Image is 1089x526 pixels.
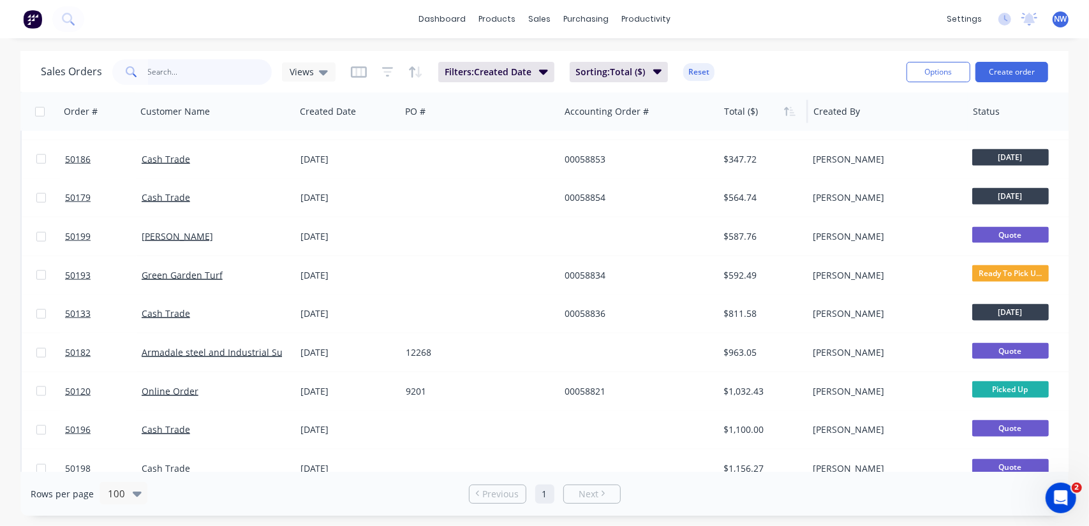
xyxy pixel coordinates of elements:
a: dashboard [412,10,472,29]
div: [PERSON_NAME] [813,269,954,282]
span: 2 [1072,483,1082,493]
div: sales [522,10,557,29]
span: 50198 [65,462,91,475]
div: [DATE] [300,153,396,166]
a: Page 1 is your current page [535,485,554,504]
span: 50199 [65,230,91,243]
button: Sorting:Total ($) [570,62,669,82]
img: Factory [23,10,42,29]
a: 50182 [65,333,142,372]
a: Previous page [470,488,526,500]
span: Previous [482,488,519,500]
a: 50198 [65,449,142,488]
div: $1,032.43 [724,385,799,398]
div: Created By [813,105,860,118]
a: 50193 [65,256,142,295]
span: Rows per page [31,488,94,500]
a: Next page [564,488,620,500]
div: [PERSON_NAME] [813,191,954,204]
div: [DATE] [300,191,396,204]
div: 00058836 [565,307,706,320]
a: Green Garden Turf [142,269,223,281]
div: [DATE] [300,346,396,359]
span: [DATE] [972,304,1049,320]
div: purchasing [557,10,615,29]
div: Created Date [300,105,356,118]
div: PO # [405,105,426,118]
h1: Sales Orders [41,66,102,78]
div: 00058853 [565,153,706,166]
div: [PERSON_NAME] [813,385,954,398]
div: 00058821 [565,385,706,398]
div: $811.58 [724,307,799,320]
div: 00058834 [565,269,706,282]
a: 50133 [65,295,142,333]
span: 50193 [65,269,91,282]
span: Ready To Pick U... [972,265,1049,281]
a: Cash Trade [142,191,190,203]
a: Armadale steel and Industrial Supplies [142,346,309,358]
a: Cash Trade [142,153,190,165]
div: Accounting Order # [565,105,649,118]
ul: Pagination [464,485,626,504]
span: 50133 [65,307,91,320]
a: 50196 [65,411,142,449]
div: [PERSON_NAME] [813,346,954,359]
a: 50186 [65,140,142,179]
div: Status [973,105,1000,118]
div: 12268 [406,346,547,359]
div: [PERSON_NAME] [813,462,954,475]
a: 50179 [65,179,142,217]
span: Quote [972,343,1049,359]
span: Picked Up [972,381,1049,397]
div: [DATE] [300,462,396,475]
div: $1,100.00 [724,423,799,436]
div: productivity [615,10,677,29]
span: Views [290,65,314,78]
button: Options [907,62,970,82]
span: Sorting: Total ($) [576,66,646,78]
a: Cash Trade [142,307,190,319]
span: Filters: Created Date [445,66,531,78]
span: Quote [972,227,1049,243]
a: 50120 [65,372,142,411]
div: $347.72 [724,153,799,166]
span: [DATE] [972,188,1049,204]
div: Customer Name [140,105,210,118]
div: [DATE] [300,385,396,398]
span: 50120 [65,385,91,398]
div: 9201 [406,385,547,398]
div: [PERSON_NAME] [813,307,954,320]
a: Online Order [142,385,198,397]
div: Order # [64,105,98,118]
a: Cash Trade [142,423,190,435]
span: NW [1055,13,1067,25]
a: [PERSON_NAME] [142,230,213,242]
div: [DATE] [300,423,396,436]
span: 50186 [65,153,91,166]
div: $564.74 [724,191,799,204]
button: Reset [683,63,715,81]
div: [PERSON_NAME] [813,423,954,436]
span: 50182 [65,346,91,359]
span: Quote [972,459,1049,475]
div: [PERSON_NAME] [813,230,954,243]
span: 50196 [65,423,91,436]
input: Search... [148,59,272,85]
span: 50179 [65,191,91,204]
div: $592.49 [724,269,799,282]
a: 50199 [65,217,142,256]
div: $963.05 [724,346,799,359]
span: [DATE] [972,149,1049,165]
button: Create order [975,62,1048,82]
div: [PERSON_NAME] [813,153,954,166]
div: products [472,10,522,29]
div: [DATE] [300,269,396,282]
button: Filters:Created Date [438,62,554,82]
div: [DATE] [300,307,396,320]
div: 00058854 [565,191,706,204]
div: $587.76 [724,230,799,243]
span: Quote [972,420,1049,436]
div: settings [940,10,988,29]
span: Next [579,488,598,500]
